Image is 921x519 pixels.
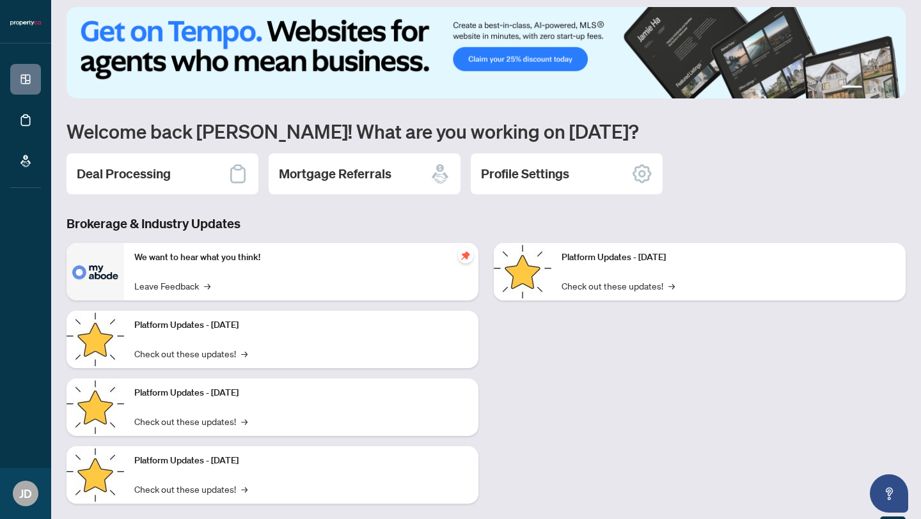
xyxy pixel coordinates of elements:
img: Platform Updates - July 21, 2025 [67,378,124,436]
a: Check out these updates!→ [134,414,248,428]
h2: Mortgage Referrals [279,165,391,183]
span: → [668,279,675,293]
img: Platform Updates - July 8, 2025 [67,446,124,504]
p: Platform Updates - [DATE] [562,251,895,265]
button: 3 [878,86,883,91]
img: logo [10,19,41,27]
h3: Brokerage & Industry Updates [67,215,906,233]
img: Platform Updates - September 16, 2025 [67,311,124,368]
span: → [204,279,210,293]
a: Check out these updates!→ [562,279,675,293]
span: pushpin [458,248,473,263]
span: JD [19,484,32,502]
img: We want to hear what you think! [67,243,124,300]
p: We want to hear what you think! [134,251,468,265]
span: → [241,414,248,428]
button: 2 [867,86,872,91]
p: Platform Updates - [DATE] [134,318,468,332]
img: Slide 0 [67,7,906,98]
span: → [241,482,248,496]
p: Platform Updates - [DATE] [134,386,468,400]
a: Leave Feedback→ [134,279,210,293]
button: 1 [842,86,862,91]
p: Platform Updates - [DATE] [134,454,468,468]
h1: Welcome back [PERSON_NAME]! What are you working on [DATE]? [67,119,906,143]
span: → [241,346,248,360]
button: Open asap [870,474,908,513]
button: 4 [888,86,893,91]
a: Check out these updates!→ [134,482,248,496]
a: Check out these updates!→ [134,346,248,360]
h2: Deal Processing [77,165,171,183]
h2: Profile Settings [481,165,569,183]
img: Platform Updates - June 23, 2025 [494,243,551,300]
